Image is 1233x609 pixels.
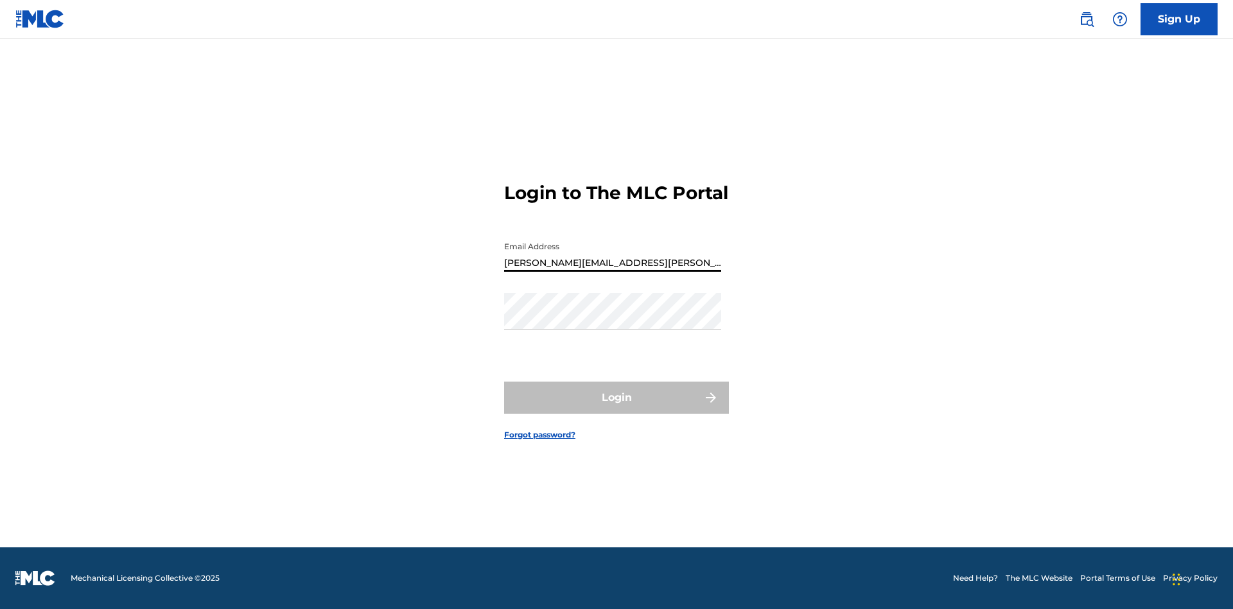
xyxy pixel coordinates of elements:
a: Public Search [1074,6,1099,32]
a: Sign Up [1141,3,1218,35]
img: help [1112,12,1128,27]
div: Drag [1173,560,1180,599]
img: search [1079,12,1094,27]
iframe: Chat Widget [1169,547,1233,609]
span: Mechanical Licensing Collective © 2025 [71,572,220,584]
h3: Login to The MLC Portal [504,182,728,204]
a: Portal Terms of Use [1080,572,1155,584]
a: The MLC Website [1006,572,1072,584]
div: Help [1107,6,1133,32]
a: Need Help? [953,572,998,584]
img: MLC Logo [15,10,65,28]
a: Forgot password? [504,429,575,441]
a: Privacy Policy [1163,572,1218,584]
img: logo [15,570,55,586]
